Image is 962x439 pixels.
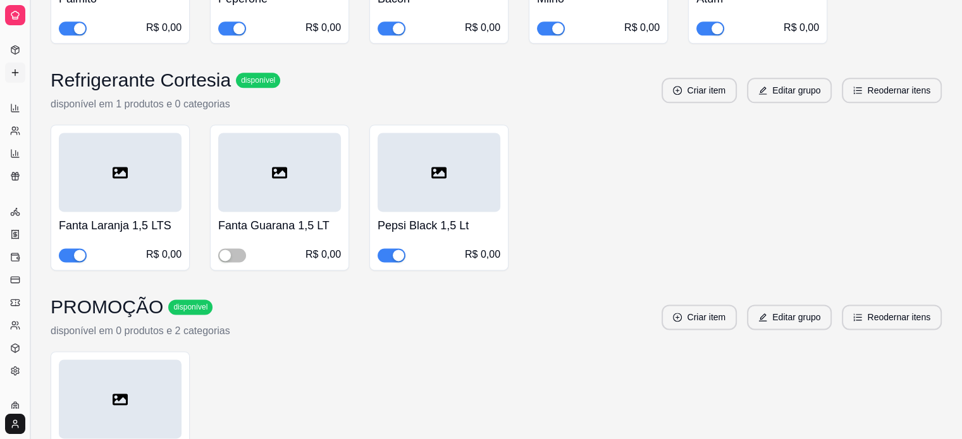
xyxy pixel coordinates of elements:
[146,20,182,35] div: R$ 0,00
[662,304,737,330] button: plus-circleCriar item
[673,86,682,95] span: plus-circle
[624,20,660,35] div: R$ 0,00
[51,323,230,339] p: disponível em 0 produtos e 2 categorias
[51,69,231,92] h3: Refrigerante Cortesia
[238,75,278,85] span: disponível
[51,97,280,112] p: disponível em 1 produtos e 0 categorias
[662,78,737,103] button: plus-circleCriar item
[465,247,500,262] div: R$ 0,00
[378,217,500,234] h4: Pepsi Black 1,5 Lt
[305,20,341,35] div: R$ 0,00
[758,86,767,95] span: edit
[305,247,341,262] div: R$ 0,00
[59,217,182,234] h4: Fanta Laranja 1,5 LTS
[673,313,682,322] span: plus-circle
[146,247,182,262] div: R$ 0,00
[747,304,832,330] button: editEditar grupo
[465,20,500,35] div: R$ 0,00
[218,217,341,234] h4: Fanta Guarana 1,5 LT
[784,20,819,35] div: R$ 0,00
[842,78,942,103] button: ordered-listReodernar itens
[171,302,210,312] span: disponível
[758,313,767,322] span: edit
[853,313,862,322] span: ordered-list
[51,296,163,318] h3: PROMOÇÃO
[853,86,862,95] span: ordered-list
[842,304,942,330] button: ordered-listReodernar itens
[747,78,832,103] button: editEditar grupo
